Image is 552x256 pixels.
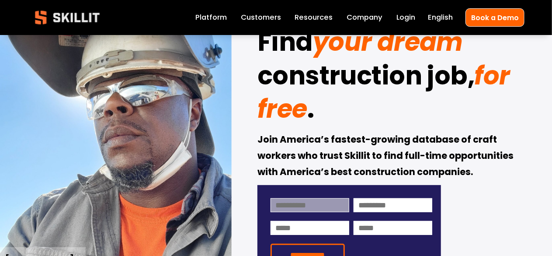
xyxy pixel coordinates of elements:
[428,11,453,24] div: language picker
[396,11,415,24] a: Login
[428,12,453,23] span: English
[257,56,474,100] strong: construction job,
[257,23,313,66] strong: Find
[295,12,333,23] span: Resources
[241,11,281,24] a: Customers
[28,4,107,31] img: Skillit
[313,25,463,60] em: your dream
[347,11,382,24] a: Company
[465,8,524,26] a: Book a Demo
[257,133,515,181] strong: Join America’s fastest-growing database of craft workers who trust Skillit to find full-time oppo...
[295,11,333,24] a: folder dropdown
[307,90,314,133] strong: .
[257,58,515,127] em: for free
[196,11,227,24] a: Platform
